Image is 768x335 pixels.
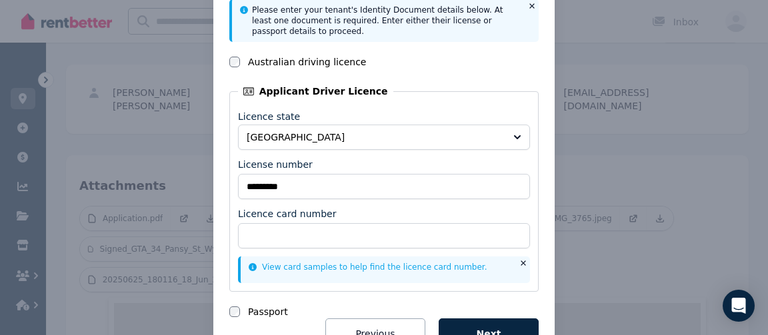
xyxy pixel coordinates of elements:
[723,290,755,322] div: Open Intercom Messenger
[248,305,288,318] label: Passport
[248,55,366,69] label: Australian driving licence
[238,125,530,150] button: [GEOGRAPHIC_DATA]
[252,5,520,37] p: Please enter your tenant's Identity Document details below. At least one document is required. En...
[238,207,336,220] label: Licence card number
[238,85,393,98] legend: Applicant Driver Licence
[238,158,313,171] label: License number
[247,131,503,144] span: [GEOGRAPHIC_DATA]
[249,262,487,272] a: View card samples to help find the licence card number.
[238,111,300,122] label: Licence state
